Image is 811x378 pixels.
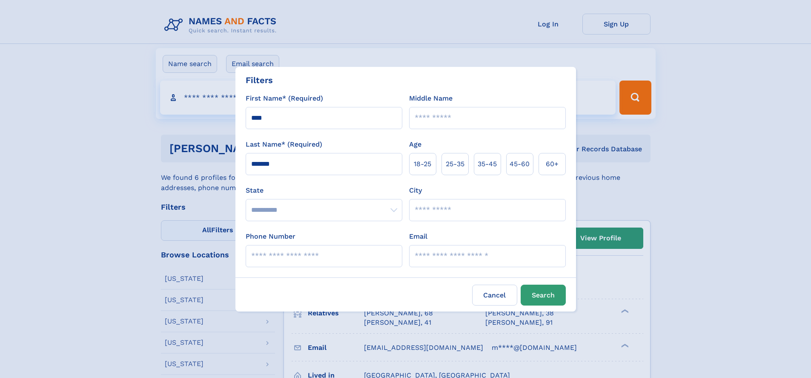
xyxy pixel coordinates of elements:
label: Middle Name [409,93,453,104]
label: Cancel [472,285,517,306]
span: 18‑25 [414,159,431,169]
label: Age [409,139,421,150]
label: City [409,185,422,196]
span: 35‑45 [478,159,497,169]
label: First Name* (Required) [246,93,323,104]
button: Search [521,285,566,306]
label: Phone Number [246,231,295,242]
div: Filters [246,74,273,87]
span: 45‑60 [510,159,530,169]
label: Last Name* (Required) [246,139,322,150]
span: 25‑35 [446,159,464,169]
label: Email [409,231,427,242]
span: 60+ [546,159,559,169]
label: State [246,185,402,196]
